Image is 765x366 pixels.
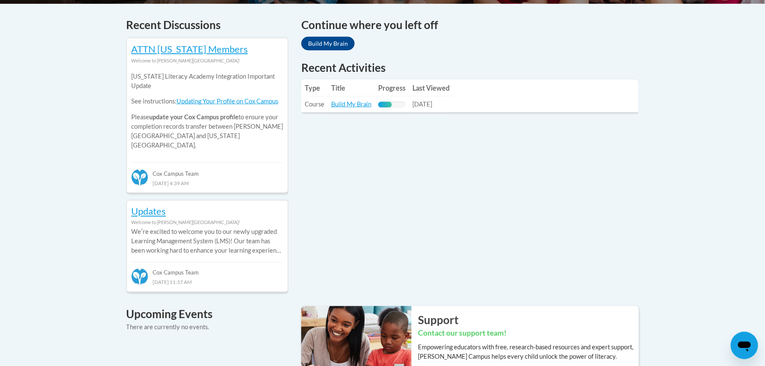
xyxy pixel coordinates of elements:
th: Progress [375,80,409,97]
p: Weʹre excited to welcome you to our newly upgraded Learning Management System (LMS)! Our team has... [131,227,283,256]
b: update your Cox Campus profile [149,113,238,121]
th: Title [328,80,375,97]
h3: Contact our support team! [418,328,639,339]
h4: Upcoming Events [126,306,288,323]
div: Cox Campus Team [131,262,283,277]
a: Updates [131,206,166,217]
p: See instructions: [131,97,283,106]
div: Progress, % [378,102,392,108]
span: [DATE] [412,100,432,108]
p: Empowering educators with free, research-based resources and expert support, [PERSON_NAME] Campus... [418,343,639,362]
a: Build My Brain [331,100,371,108]
div: Welcome to [PERSON_NAME][GEOGRAPHIC_DATA]! [131,218,283,227]
img: Cox Campus Team [131,169,148,186]
h2: Support [418,313,639,328]
p: [US_STATE] Literacy Academy Integration Important Update [131,72,283,91]
a: Updating Your Profile on Cox Campus [177,97,278,105]
th: Type [301,80,328,97]
div: [DATE] 4:39 AM [131,178,283,188]
a: Build My Brain [301,37,355,50]
span: Course [305,100,324,108]
a: ATTN [US_STATE] Members [131,43,248,55]
img: Cox Campus Team [131,268,148,285]
div: Please to ensure your completion records transfer between [PERSON_NAME][GEOGRAPHIC_DATA] and [US_... [131,65,283,156]
h4: Recent Discussions [126,17,288,33]
div: Welcome to [PERSON_NAME][GEOGRAPHIC_DATA]! [131,56,283,65]
h1: Recent Activities [301,60,639,75]
span: There are currently no events. [126,324,209,331]
th: Last Viewed [409,80,453,97]
iframe: Button to launch messaging window [731,332,758,359]
div: Cox Campus Team [131,162,283,178]
div: [DATE] 11:37 AM [131,277,283,287]
h4: Continue where you left off [301,17,639,33]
